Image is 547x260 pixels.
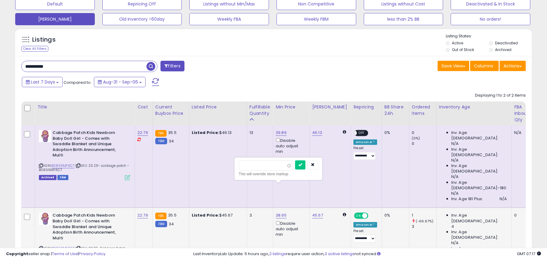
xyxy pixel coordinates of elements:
div: 13 [249,130,268,135]
div: 3 [412,224,436,229]
a: 46.13 [312,130,322,136]
a: 22.79 [137,130,148,136]
span: Columns [474,63,493,69]
span: | SKU: 22.79_Cabbage Patch Kids_B0859MF6CT_968 [39,246,126,255]
div: Fulfillable Quantity [249,104,270,117]
div: Current Buybox Price [155,104,187,117]
div: Min Price [276,104,307,110]
div: 0% [384,130,404,135]
b: Listed Price: [192,130,219,135]
div: Listed Price [192,104,244,110]
div: Cost [137,104,150,110]
button: Filters [160,61,184,71]
div: 1 [412,213,436,218]
button: Weekly FBM [277,13,356,25]
span: Inv. Age 181 Plus: [451,196,483,202]
button: Old Inventory >60day [102,13,182,25]
small: FBA [155,130,167,137]
a: B0859MF6CT [51,246,74,251]
a: 3 active listings [325,251,354,257]
span: 34 [169,221,174,227]
a: Terms of Use [52,251,78,257]
button: Weekly FBA [189,13,269,25]
div: [PERSON_NAME] [312,104,348,110]
label: Active [452,40,463,46]
span: Inv. Age [DEMOGRAPHIC_DATA]: [451,246,507,257]
button: Save View [438,61,469,71]
span: FBM [57,175,68,180]
div: $46.13 [192,130,242,135]
span: OFF [367,213,377,218]
img: 51WII9UYKzL._SL40_.jpg [39,213,51,225]
div: 0 [412,130,436,135]
button: Actions [500,61,526,71]
small: (0%) [412,136,420,141]
small: FBA [155,213,167,219]
span: | SKU: 23.29- cabbage patch - B0859MF6CT [39,163,129,172]
div: Displaying 1 to 2 of 2 items [475,93,526,98]
button: Last 7 Days [22,77,63,87]
p: Listing States: [446,33,532,39]
span: 35.5 [168,212,177,218]
span: 2025-09-14 07:17 GMT [517,251,541,257]
span: Inv. Age [DEMOGRAPHIC_DATA]: [451,213,507,224]
span: Last 7 Days [31,79,55,85]
img: 51WII9UYKzL._SL40_.jpg [39,130,51,142]
span: N/A [451,240,459,246]
div: Last InventoryLab Update: 5 hours ago, require user action, not synced. [193,251,541,257]
span: 34 [169,138,174,144]
b: Cabbage Patch Kids Newborn Baby Doll Girl - Comes with Swaddle Blanket and Unique Adoption Birth ... [53,130,126,160]
label: Deactivated [495,40,518,46]
div: Amazon AI * [353,139,377,145]
button: less than 2% BB [364,13,443,25]
strong: Copyright [6,251,28,257]
a: 22.79 [137,212,148,218]
div: Amazon AI * [353,222,377,227]
div: $45.67 [192,213,242,218]
span: 4 [451,224,454,229]
b: Cabbage Patch Kids Newborn Baby Doll Girl - Comes with Swaddle Blanket and Unique Adoption Birth ... [53,213,126,242]
span: Aug-31 - Sep-06 [103,79,138,85]
button: Columns [470,61,499,71]
div: FBA inbound Qty [514,104,532,123]
a: Privacy Policy [79,251,105,257]
span: Compared to: [64,80,91,85]
span: Listings that have been deleted from Seller Central [39,175,57,180]
div: Ordered Items [412,104,434,117]
div: seller snap | | [6,251,105,257]
div: 0% [384,213,404,218]
span: Inv. Age [DEMOGRAPHIC_DATA]: [451,229,507,240]
small: FBM [155,138,167,144]
div: Title [37,104,132,110]
label: Out of Stock [452,47,474,52]
div: This will override store markup [239,171,318,177]
div: ASIN: [39,130,130,180]
a: 45.67 [312,212,323,218]
span: ON [355,213,362,218]
div: Inventory Age [439,104,509,110]
h5: Listings [32,36,56,44]
div: 3 [249,213,268,218]
span: Inv. Age [DEMOGRAPHIC_DATA]: [451,163,507,174]
span: N/A [451,158,459,163]
div: Preset: [353,146,377,160]
div: Clear All Filters [21,46,48,52]
div: Disable auto adjust min [276,220,305,237]
small: FBM [155,221,167,227]
span: N/A [451,191,459,196]
span: Inv. Age [DEMOGRAPHIC_DATA]-180: [451,180,507,191]
div: 0 [412,141,436,146]
div: Preset: [353,229,377,243]
div: BB Share 24h. [384,104,407,117]
button: [PERSON_NAME] [15,13,95,25]
span: Inv. Age [DEMOGRAPHIC_DATA]: [451,147,507,158]
span: N/A [451,141,459,146]
span: OFF [357,131,366,136]
div: Repricing [353,104,379,110]
button: No orders! [451,13,530,25]
div: N/A [514,130,530,135]
label: Archived [495,47,511,52]
a: 2 listings [269,251,286,257]
a: B0859MF6CT [51,163,74,168]
small: (-66.67%) [416,219,433,224]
